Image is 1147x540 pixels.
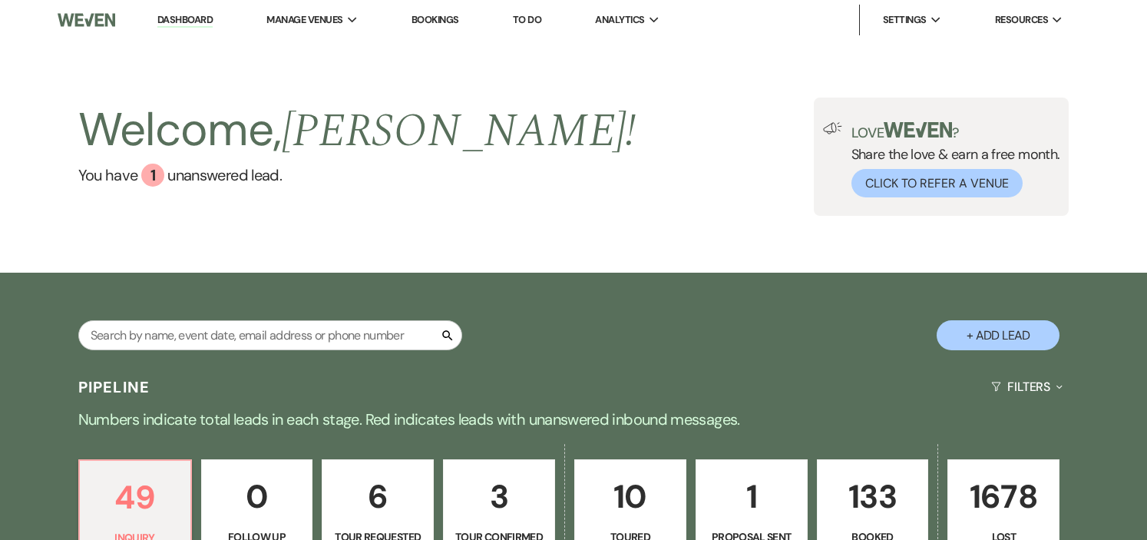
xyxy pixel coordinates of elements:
button: Click to Refer a Venue [851,169,1023,197]
img: loud-speaker-illustration.svg [823,122,842,134]
a: Dashboard [157,13,213,28]
p: 49 [89,472,181,523]
img: Weven Logo [58,4,115,36]
p: 3 [453,471,545,522]
p: Love ? [851,122,1060,140]
p: 10 [584,471,676,522]
h3: Pipeline [78,376,150,398]
p: 1678 [957,471,1049,522]
button: + Add Lead [937,320,1059,350]
p: 1 [706,471,798,522]
span: Manage Venues [266,12,342,28]
a: Bookings [412,13,459,26]
p: 133 [827,471,919,522]
span: Resources [995,12,1048,28]
a: You have 1 unanswered lead. [78,164,636,187]
p: 6 [332,471,424,522]
a: To Do [513,13,541,26]
input: Search by name, event date, email address or phone number [78,320,462,350]
div: Share the love & earn a free month. [842,122,1060,197]
h2: Welcome, [78,98,636,164]
img: weven-logo-green.svg [884,122,952,137]
div: 1 [141,164,164,187]
span: [PERSON_NAME] ! [282,96,636,167]
span: Analytics [595,12,644,28]
span: Settings [883,12,927,28]
p: 0 [211,471,303,522]
button: Filters [985,366,1069,407]
p: Numbers indicate total leads in each stage. Red indicates leads with unanswered inbound messages. [21,407,1126,432]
